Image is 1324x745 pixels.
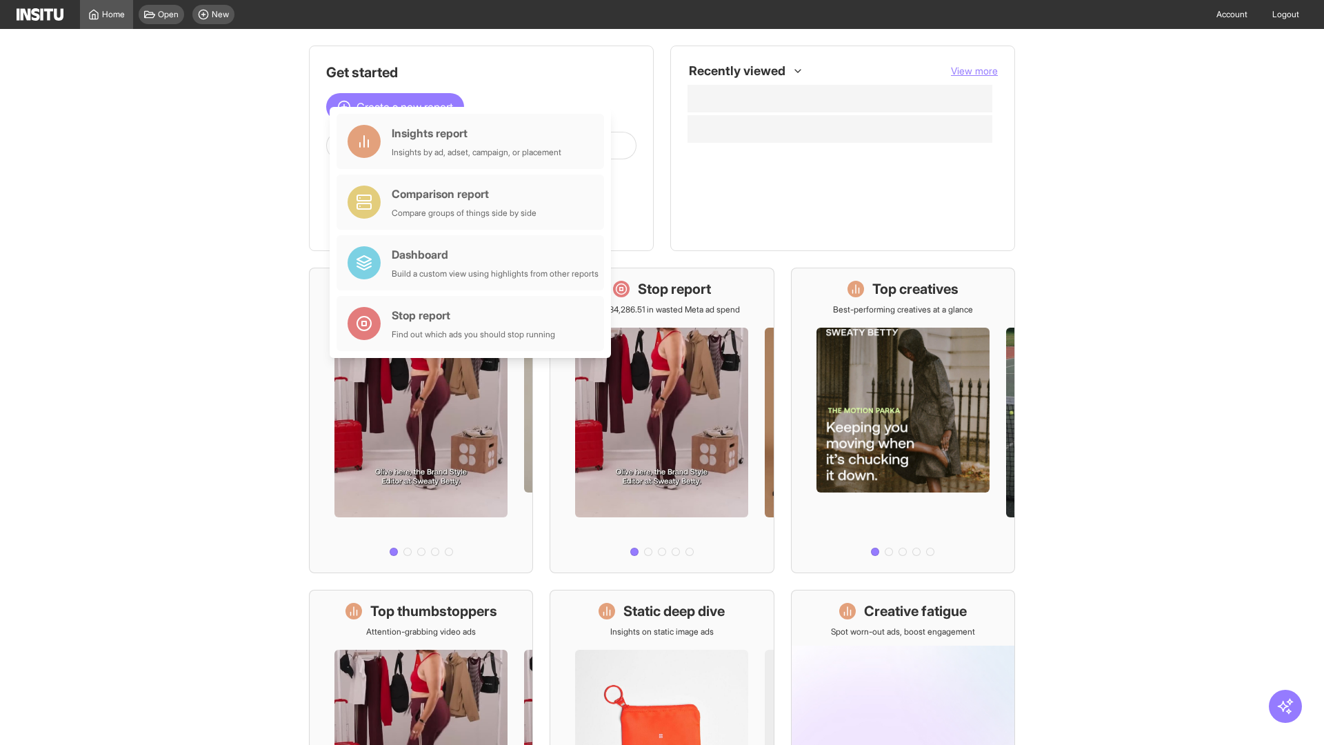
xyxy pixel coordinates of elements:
p: Insights on static image ads [610,626,714,637]
a: Top creativesBest-performing creatives at a glance [791,268,1015,573]
div: Build a custom view using highlights from other reports [392,268,599,279]
div: Comparison report [392,186,536,202]
div: Compare groups of things side by side [392,208,536,219]
p: Save £34,286.51 in wasted Meta ad spend [584,304,740,315]
p: Best-performing creatives at a glance [833,304,973,315]
img: Logo [17,8,63,21]
div: Dashboard [392,246,599,263]
a: Stop reportSave £34,286.51 in wasted Meta ad spend [550,268,774,573]
span: Create a new report [357,99,453,115]
p: Attention-grabbing video ads [366,626,476,637]
span: New [212,9,229,20]
h1: Get started [326,63,636,82]
h1: Static deep dive [623,602,725,621]
span: Open [158,9,179,20]
h1: Top thumbstoppers [370,602,497,621]
span: Home [102,9,125,20]
div: Find out which ads you should stop running [392,329,555,340]
button: View more [951,64,998,78]
button: Create a new report [326,93,464,121]
span: View more [951,65,998,77]
div: Insights by ad, adset, campaign, or placement [392,147,561,158]
div: Insights report [392,125,561,141]
h1: Stop report [638,279,711,299]
div: Stop report [392,307,555,324]
a: What's live nowSee all active ads instantly [309,268,533,573]
h1: Top creatives [872,279,959,299]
